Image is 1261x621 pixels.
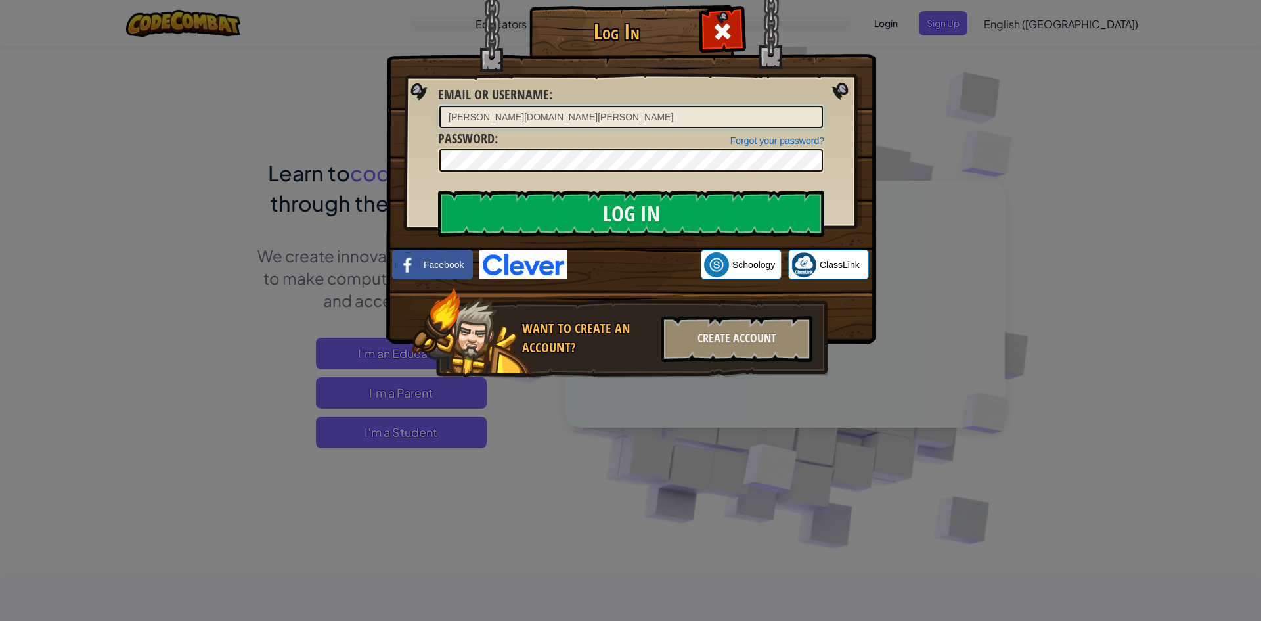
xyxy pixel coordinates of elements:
[438,85,549,103] span: Email or Username
[732,258,775,271] span: Schoology
[438,191,824,237] input: Log In
[704,252,729,277] img: schoology.png
[438,85,552,104] label: :
[661,316,812,362] div: Create Account
[533,20,700,43] h1: Log In
[730,135,824,146] a: Forgot your password?
[395,252,420,277] img: facebook_small.png
[479,250,567,279] img: clever-logo-blue.png
[567,250,701,279] iframe: Sign in with Google Button
[522,319,653,357] div: Want to create an account?
[820,258,860,271] span: ClassLink
[791,252,816,277] img: classlink-logo-small.png
[438,129,498,149] label: :
[438,129,495,147] span: Password
[424,258,464,271] span: Facebook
